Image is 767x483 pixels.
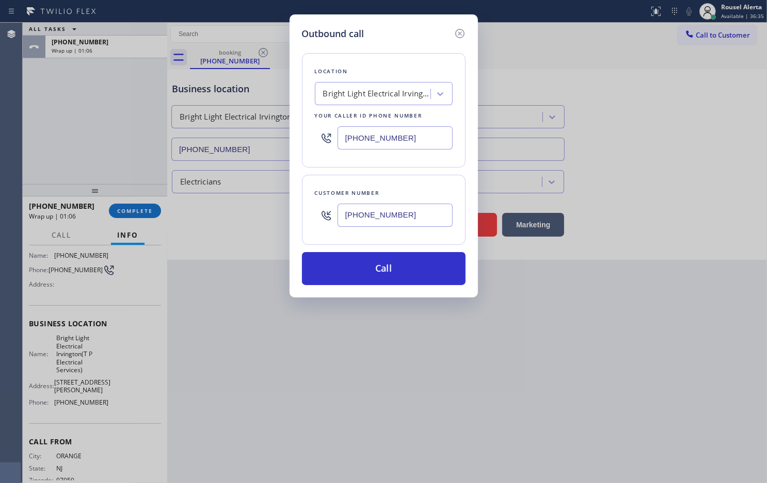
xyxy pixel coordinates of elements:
[302,27,364,41] h5: Outbound call
[302,252,466,285] button: Call
[338,204,453,227] input: (123) 456-7890
[315,188,453,198] div: Customer number
[338,126,453,149] input: (123) 456-7890
[315,110,453,121] div: Your caller id phone number
[323,88,432,100] div: Bright Light Electrical Irvington(T P Electrical Services)
[315,66,453,77] div: Location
